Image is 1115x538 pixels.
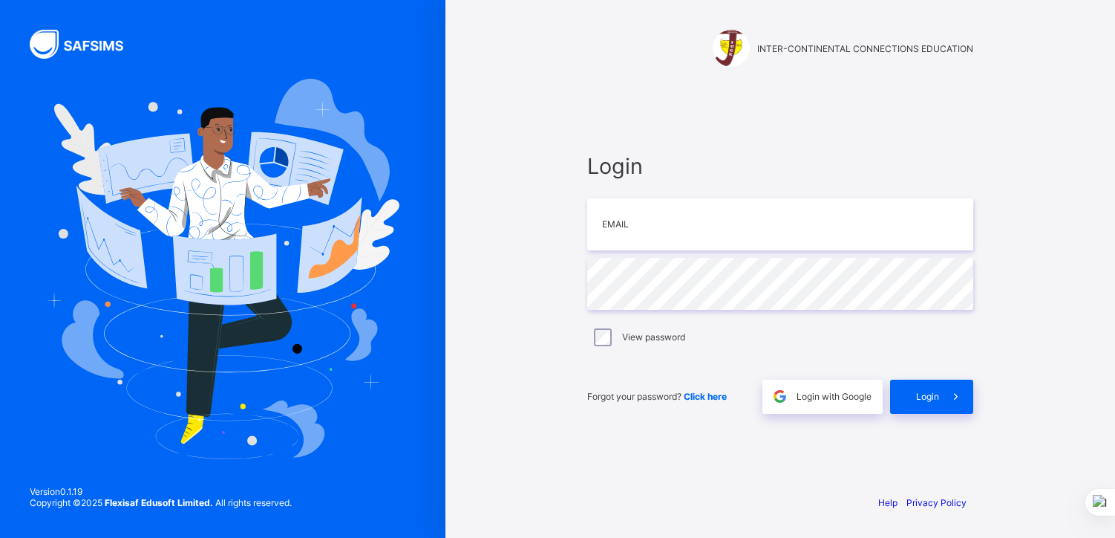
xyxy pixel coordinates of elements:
a: Help [878,497,897,508]
img: SAFSIMS Logo [30,30,141,59]
a: Click here [684,391,727,402]
img: google.396cfc9801f0270233282035f929180a.svg [771,388,788,405]
img: Hero Image [46,79,399,459]
label: View password [622,331,685,343]
span: Login with Google [797,391,872,402]
span: INTER-CONTINENTAL CONNECTIONS EDUCATION [757,43,973,54]
span: Version 0.1.19 [30,486,292,497]
strong: Flexisaf Edusoft Limited. [105,497,213,508]
span: Copyright © 2025 All rights reserved. [30,497,292,508]
a: Privacy Policy [906,497,967,508]
span: Login [916,391,939,402]
span: Login [587,153,973,179]
span: Forgot your password? [587,391,727,402]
